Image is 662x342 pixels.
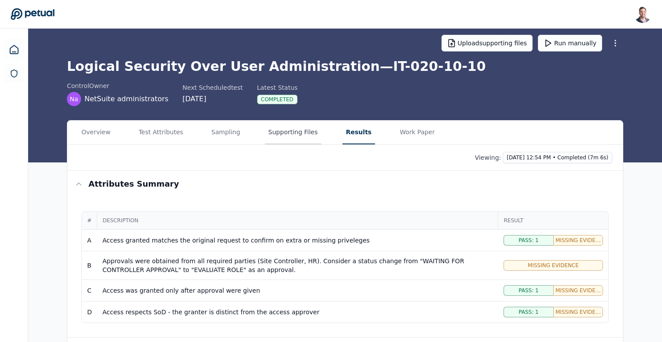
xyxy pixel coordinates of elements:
div: Approvals were obtained from all required parties (Site Controller, HR). Consider a status change... [103,257,493,274]
button: Supporting Files [265,121,321,144]
button: Overview [78,121,114,144]
span: Na [70,95,78,103]
button: Work Paper [396,121,438,144]
button: Attributes summary [67,171,623,197]
td: C [82,280,97,302]
div: Next Scheduled test [183,83,243,92]
span: Missing Evidence [528,262,579,269]
span: Pass: 1 [519,237,538,244]
span: Description [103,217,493,224]
button: Test Attributes [135,121,187,144]
div: [DATE] [183,94,243,104]
span: # [87,217,92,224]
button: Uploadsupporting files [441,35,533,51]
span: Missing Evidence: 1 [555,287,601,294]
div: Completed [257,95,298,104]
div: Access granted matches the original request to confirm on extra or missing priveleges [103,236,493,245]
span: NetSuite administrators [85,94,169,104]
a: Dashboard [4,39,25,60]
button: Run manually [538,35,602,51]
td: A [82,230,97,251]
h3: Attributes summary [88,178,179,190]
span: Missing Evidence: 1 [555,309,601,316]
span: Missing Evidence: 1 [555,237,601,244]
h1: Logical Security Over User Administration — IT-020-10-10 [67,59,623,74]
a: Go to Dashboard [11,8,55,20]
div: Access was granted only after approval were given [103,286,493,295]
div: Access respects SoD - the granter is distinct from the access approver [103,308,493,316]
img: Snir Kodesh [634,5,651,23]
span: Result [504,217,603,224]
span: Pass: 1 [519,287,538,294]
div: control Owner [67,81,169,90]
td: D [82,302,97,323]
p: Viewing: [475,153,501,162]
button: More Options [607,35,623,51]
span: Pass: 1 [519,309,538,316]
button: [DATE] 12:54 PM • Completed (7m 6s) [503,152,612,163]
button: Sampling [208,121,244,144]
td: B [82,251,97,280]
button: Results [342,121,375,144]
a: SOC 1 Reports [4,64,24,83]
div: Latest Status [257,83,298,92]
